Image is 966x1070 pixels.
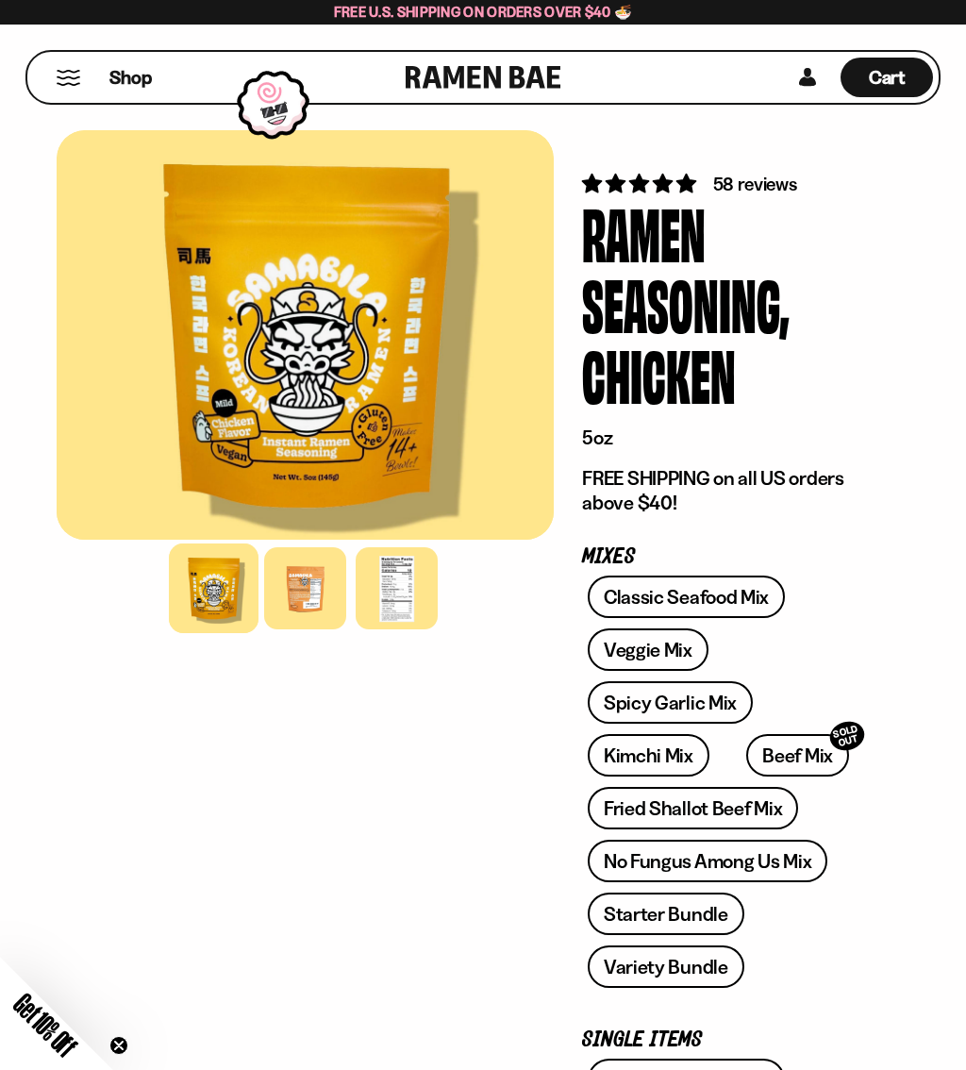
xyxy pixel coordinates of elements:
[582,172,700,195] span: 4.83 stars
[582,268,789,339] div: Seasoning,
[713,173,797,195] span: 58 reviews
[869,66,906,89] span: Cart
[109,65,152,91] span: Shop
[582,548,881,566] p: Mixes
[588,893,744,935] a: Starter Bundle
[582,197,706,268] div: Ramen
[588,628,708,671] a: Veggie Mix
[109,1036,128,1055] button: Close teaser
[588,576,785,618] a: Classic Seafood Mix
[826,718,868,755] div: SOLD OUT
[588,681,753,724] a: Spicy Garlic Mix
[582,426,881,450] p: 5oz
[56,70,81,86] button: Mobile Menu Trigger
[109,58,152,97] a: Shop
[746,734,849,777] a: Beef MixSOLD OUT
[841,52,933,103] a: Cart
[8,988,82,1062] span: Get 10% Off
[588,840,827,882] a: No Fungus Among Us Mix
[334,3,633,21] span: Free U.S. Shipping on Orders over $40 🍜
[582,1031,881,1049] p: Single Items
[588,787,798,829] a: Fried Shallot Beef Mix
[582,339,736,410] div: Chicken
[588,734,709,777] a: Kimchi Mix
[582,466,881,516] p: FREE SHIPPING on all US orders above $40!
[588,945,744,988] a: Variety Bundle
